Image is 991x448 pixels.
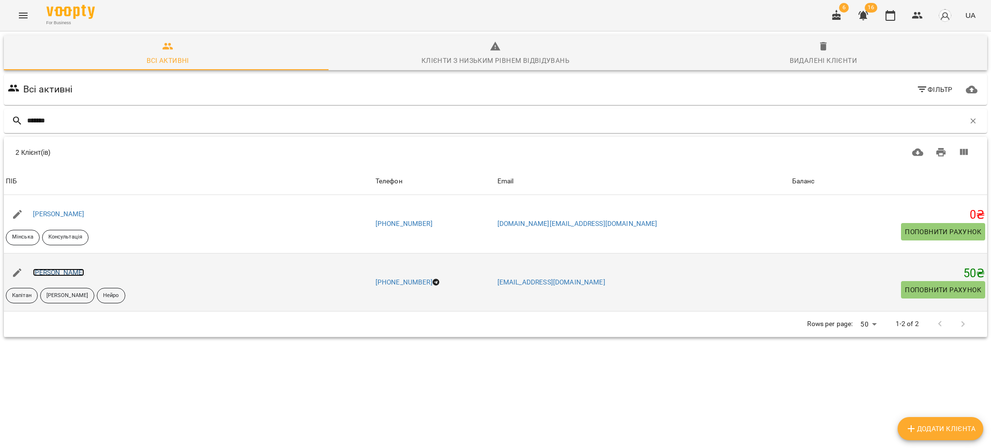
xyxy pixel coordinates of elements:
[792,176,815,187] div: Sort
[901,281,985,299] button: Поповнити рахунок
[6,176,17,187] div: Sort
[856,317,880,331] div: 50
[792,176,815,187] div: Баланс
[965,10,976,20] span: UA
[147,55,189,66] div: Всі активні
[497,220,658,227] a: [DOMAIN_NAME][EMAIL_ADDRESS][DOMAIN_NAME]
[12,292,31,300] p: Капітан
[42,230,89,245] div: Консультація
[15,148,479,157] div: 2 Клієнт(ів)
[46,292,88,300] p: [PERSON_NAME]
[6,176,17,187] div: ПІБ
[375,220,433,227] a: [PHONE_NUMBER]
[375,278,433,286] a: [PHONE_NUMBER]
[497,176,514,187] div: Sort
[46,5,95,19] img: Voopty Logo
[6,176,372,187] span: ПІБ
[40,288,94,303] div: [PERSON_NAME]
[23,82,73,97] h6: Всі активні
[905,226,981,238] span: Поповнити рахунок
[901,223,985,240] button: Поповнити рахунок
[33,269,85,276] a: [PERSON_NAME]
[33,210,85,218] a: [PERSON_NAME]
[97,288,125,303] div: Нейро
[497,176,514,187] div: Email
[905,284,981,296] span: Поповнити рахунок
[865,3,877,13] span: 16
[807,319,853,329] p: Rows per page:
[497,278,605,286] a: [EMAIL_ADDRESS][DOMAIN_NAME]
[375,176,494,187] span: Телефон
[961,6,979,24] button: UA
[916,84,953,95] span: Фільтр
[375,176,403,187] div: Sort
[952,141,976,164] button: Вигляд колонок
[906,141,930,164] button: Завантажити CSV
[421,55,570,66] div: Клієнти з низьким рівнем відвідувань
[6,288,38,303] div: Капітан
[839,3,849,13] span: 6
[6,230,40,245] div: Мінська
[103,292,119,300] p: Нейро
[790,55,857,66] div: Видалені клієнти
[930,141,953,164] button: Друк
[4,137,987,168] div: Table Toolbar
[896,319,919,329] p: 1-2 of 2
[375,176,403,187] div: Телефон
[938,9,952,22] img: avatar_s.png
[48,233,82,241] p: Консультація
[913,81,957,98] button: Фільтр
[12,4,35,27] button: Menu
[12,233,33,241] p: Мінська
[792,266,985,281] h5: 50 ₴
[46,20,95,26] span: For Business
[792,208,985,223] h5: 0 ₴
[792,176,985,187] span: Баланс
[497,176,788,187] span: Email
